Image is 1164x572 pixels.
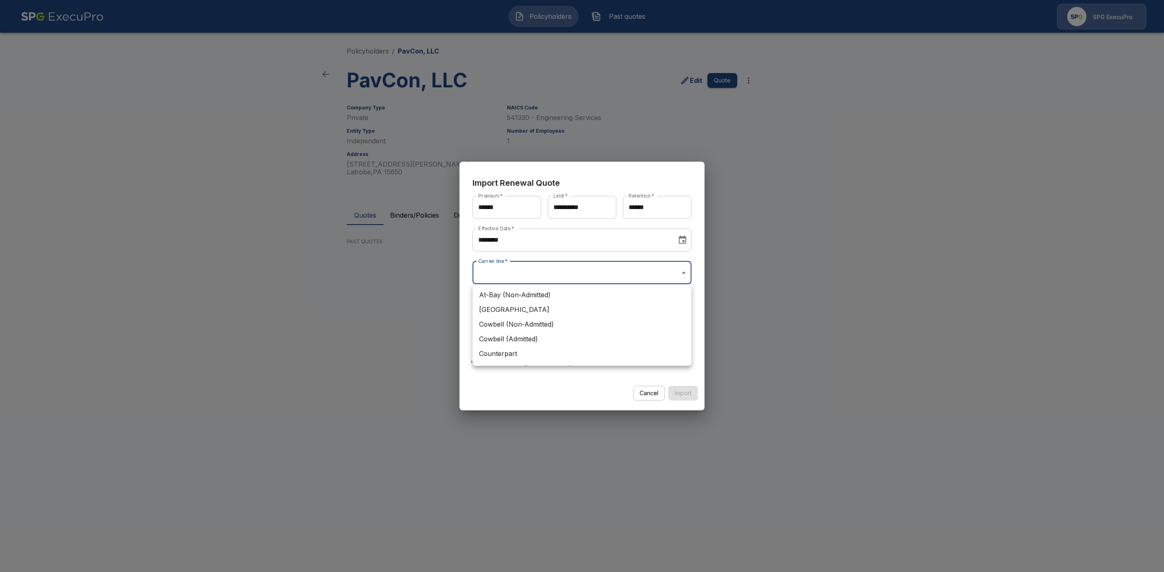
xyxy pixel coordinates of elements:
li: Cowbell (Non-Admitted) [473,317,691,332]
li: At-Bay (Non-Admitted) [473,287,691,302]
li: Counterpart [473,346,691,361]
li: Corvus Cyber (Non-Admitted) [473,361,691,376]
li: [GEOGRAPHIC_DATA] [473,302,691,317]
li: Cowbell (Admitted) [473,332,691,346]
